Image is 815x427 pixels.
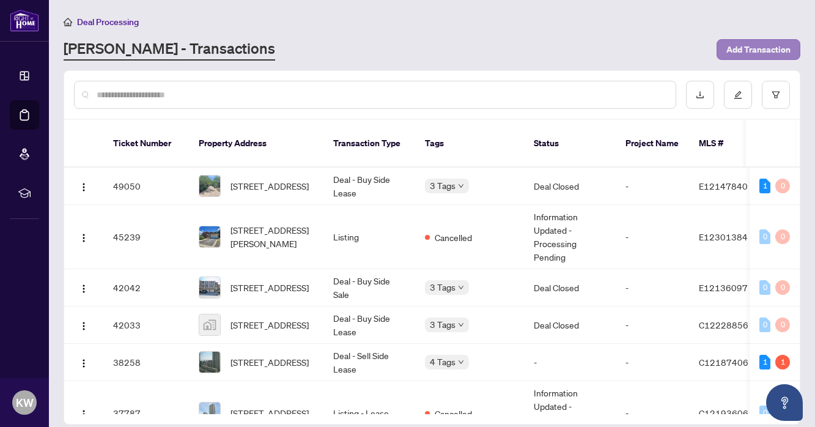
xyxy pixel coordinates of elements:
[430,355,455,369] span: 4 Tags
[199,352,220,373] img: thumbnail-img
[199,176,220,196] img: thumbnail-img
[230,406,309,420] span: [STREET_ADDRESS]
[759,229,770,244] div: 0
[458,183,464,189] span: down
[759,179,770,193] div: 1
[77,17,139,28] span: Deal Processing
[458,359,464,365] span: down
[199,277,220,298] img: thumbnail-img
[103,120,189,168] th: Ticket Number
[699,231,748,242] span: E12301384
[64,18,72,26] span: home
[759,406,770,420] div: 0
[726,40,791,59] span: Add Transaction
[616,120,689,168] th: Project Name
[230,223,314,250] span: [STREET_ADDRESS][PERSON_NAME]
[323,344,415,381] td: Deal - Sell Side Lease
[734,91,742,99] span: edit
[524,344,616,381] td: -
[759,280,770,295] div: 0
[430,280,455,294] span: 3 Tags
[323,269,415,306] td: Deal - Buy Side Sale
[775,229,790,244] div: 0
[775,179,790,193] div: 0
[74,352,94,372] button: Logo
[524,120,616,168] th: Status
[766,384,803,421] button: Open asap
[689,120,762,168] th: MLS #
[103,205,189,269] td: 45239
[199,403,220,423] img: thumbnail-img
[458,322,464,328] span: down
[79,321,89,331] img: Logo
[717,39,800,60] button: Add Transaction
[759,355,770,369] div: 1
[199,226,220,247] img: thumbnail-img
[103,168,189,205] td: 49050
[524,306,616,344] td: Deal Closed
[430,179,455,193] span: 3 Tags
[759,317,770,332] div: 0
[103,269,189,306] td: 42042
[524,168,616,205] td: Deal Closed
[616,168,689,205] td: -
[79,233,89,243] img: Logo
[74,315,94,335] button: Logo
[415,120,524,168] th: Tags
[10,9,39,32] img: logo
[686,81,714,109] button: download
[199,314,220,335] img: thumbnail-img
[16,394,34,411] span: KW
[74,176,94,196] button: Logo
[103,344,189,381] td: 38258
[74,278,94,297] button: Logo
[762,81,790,109] button: filter
[79,182,89,192] img: Logo
[430,317,455,332] span: 3 Tags
[323,168,415,205] td: Deal - Buy Side Lease
[323,306,415,344] td: Deal - Buy Side Lease
[616,269,689,306] td: -
[103,306,189,344] td: 42033
[696,91,704,99] span: download
[458,284,464,291] span: down
[616,306,689,344] td: -
[435,407,472,420] span: Cancelled
[699,282,748,293] span: E12136097
[699,357,748,368] span: C12187406
[230,179,309,193] span: [STREET_ADDRESS]
[699,407,748,418] span: C12193606
[772,91,780,99] span: filter
[616,344,689,381] td: -
[775,317,790,332] div: 0
[435,231,472,244] span: Cancelled
[323,205,415,269] td: Listing
[74,227,94,247] button: Logo
[323,120,415,168] th: Transaction Type
[230,355,309,369] span: [STREET_ADDRESS]
[74,403,94,423] button: Logo
[775,280,790,295] div: 0
[524,269,616,306] td: Deal Closed
[724,81,752,109] button: edit
[524,205,616,269] td: Information Updated - Processing Pending
[230,281,309,294] span: [STREET_ADDRESS]
[775,355,790,369] div: 1
[230,318,309,332] span: [STREET_ADDRESS]
[79,358,89,368] img: Logo
[699,180,748,191] span: E12147840
[79,284,89,294] img: Logo
[699,319,748,330] span: C12228856
[189,120,323,168] th: Property Address
[64,39,275,61] a: [PERSON_NAME] - Transactions
[616,205,689,269] td: -
[79,409,89,419] img: Logo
